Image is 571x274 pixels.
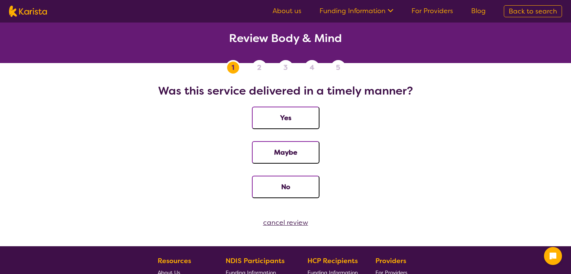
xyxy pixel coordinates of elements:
a: Funding Information [319,6,393,15]
a: For Providers [411,6,453,15]
a: Back to search [504,5,562,17]
h2: Was this service delivered in a timely manner? [9,84,562,98]
b: NDIS Participants [226,256,285,265]
h2: Review Body & Mind [9,32,562,45]
b: Resources [158,256,191,265]
span: 5 [336,62,340,73]
button: Yes [252,107,319,129]
span: 4 [310,62,314,73]
button: No [252,176,319,198]
a: About us [273,6,301,15]
button: Maybe [252,141,319,164]
span: 1 [232,62,234,73]
a: Blog [471,6,486,15]
span: 2 [257,62,261,73]
b: HCP Recipients [307,256,358,265]
b: Providers [375,256,406,265]
span: Back to search [509,7,557,16]
img: Karista logo [9,6,47,17]
span: 3 [283,62,288,73]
